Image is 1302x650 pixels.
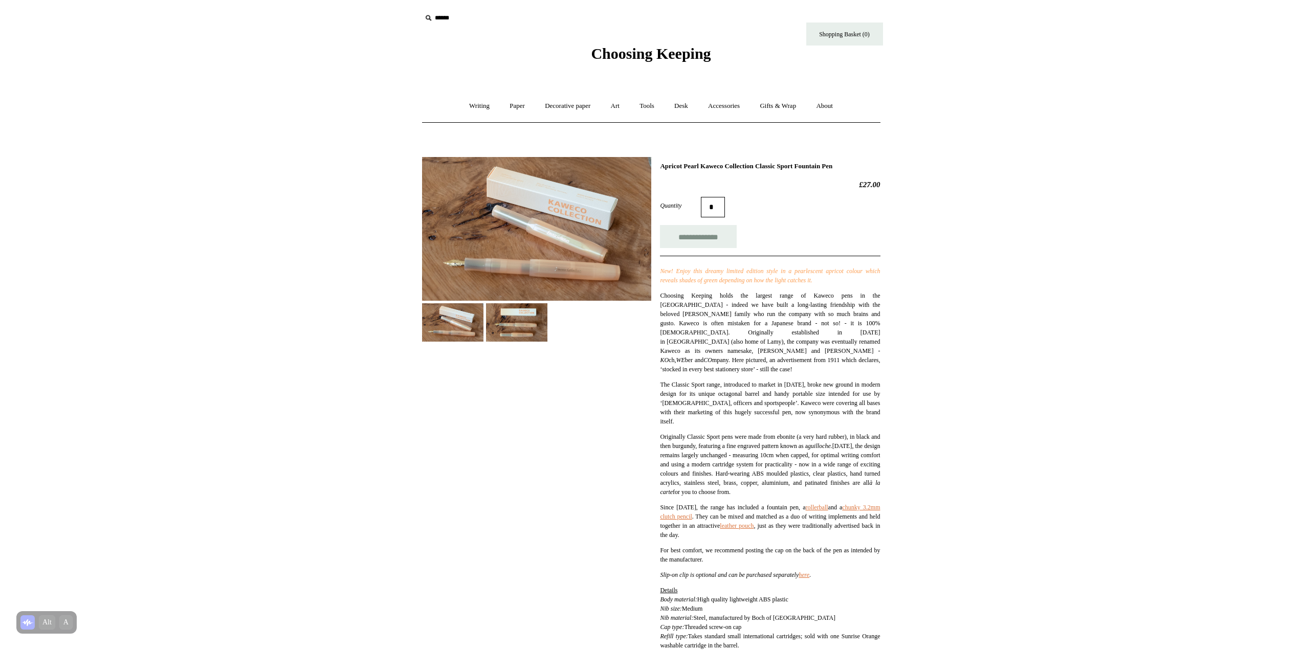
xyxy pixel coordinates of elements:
[660,571,799,578] i: Slip-on clip is optional and can be purchased separately
[602,93,629,120] a: Art
[676,356,685,364] i: WE
[660,587,677,594] span: Details
[660,433,880,496] span: Originally Classic Sport pens were made from ebonite (a very hard rubber), in black and then burg...
[660,596,697,603] em: Body material:
[660,292,880,373] span: Choosing Keeping holds the largest range of Kaweco pens in the [GEOGRAPHIC_DATA] - indeed we have...
[799,571,811,578] i: .
[486,303,547,342] img: Apricot Pearl Kaweco Collection Classic Sport Fountain Pen
[751,93,805,120] a: Gifts & Wrap
[591,45,711,62] span: Choosing Keeping
[660,605,681,612] em: Nib size:
[703,356,712,364] i: CO
[660,547,880,563] span: For best comfort, we recommend posting the cap on the back of the pen as intended by the manufact...
[422,157,651,301] img: Apricot Pearl Kaweco Collection Classic Sport Fountain Pen
[460,93,499,120] a: Writing
[665,93,697,120] a: Desk
[660,267,880,284] i: New! Enjoy this dreamy limited edition style in a pearlescent apricot colour which reveals shades...
[806,23,883,46] a: Shopping Basket (0)
[806,504,828,511] a: rollerball
[660,381,880,425] span: The Classic Sport range, introduced to market in [DATE], broke new ground in modern design for it...
[660,356,669,364] i: KO
[699,93,749,120] a: Accessories
[500,93,534,120] a: Paper
[808,442,832,450] i: guilloche.
[811,277,812,284] i: .
[536,93,600,120] a: Decorative paper
[660,623,684,631] i: Cap type:
[660,180,880,189] h2: £27.00
[591,53,711,60] a: Choosing Keeping
[720,522,754,529] a: leather pouch
[660,201,701,210] label: Quantity
[807,93,842,120] a: About
[660,504,880,520] a: chunky 3.2mm clutch pencil
[630,93,664,120] a: Tools
[660,633,688,640] i: Refill type:
[660,614,693,621] em: Nib material:
[799,571,809,578] a: here
[660,162,880,170] h1: Apricot Pearl Kaweco Collection Classic Sport Fountain Pen
[660,503,880,540] p: Since [DATE], the range has included a fountain pen, a and a . They can be mixed and matched as a...
[422,303,483,342] img: Apricot Pearl Kaweco Collection Classic Sport Fountain Pen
